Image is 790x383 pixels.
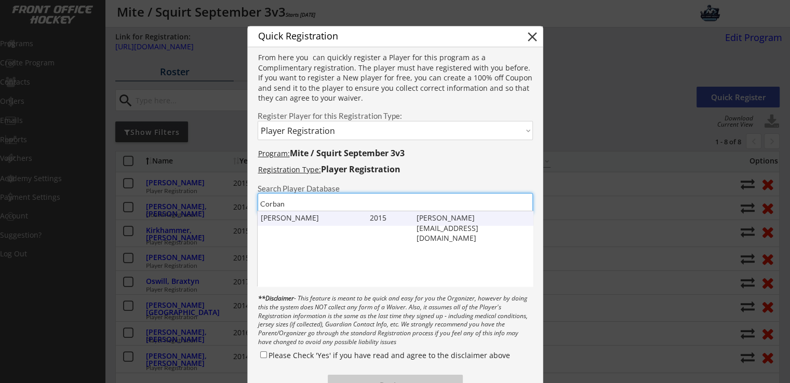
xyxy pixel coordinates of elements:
[258,294,294,303] strong: **Disclaimer
[248,52,543,105] div: From here you can quickly register a Player for this program as a Complimentary registration. The...
[248,250,543,260] div: Address:
[258,112,533,120] div: Register Player for this Registration Type:
[248,272,543,283] div: Organizer Email:
[248,28,473,46] div: Quick Registration
[417,213,533,223] div: [PERSON_NAME][EMAIL_ADDRESS][DOMAIN_NAME]
[290,147,405,159] strong: Mite / Squirt September 3v3
[248,238,543,249] div: Birth Year:
[269,350,510,360] label: Please Check 'Yes' if you have read and agree to the disclaimer above
[258,148,290,158] u: Program:
[321,163,400,175] strong: Player Registration
[248,261,542,271] div: Organizer/Parent:
[258,165,321,174] u: Registration Type:
[370,213,407,223] div: 2015
[261,213,365,223] div: [PERSON_NAME]
[258,185,533,193] div: Search Player Database
[248,294,543,348] div: - This feature is meant to be quick and easy for you the Organizer, however by doing this the sys...
[258,193,533,214] input: Type First, Last, or Full Name
[248,227,542,237] div: Name:
[525,29,540,45] button: close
